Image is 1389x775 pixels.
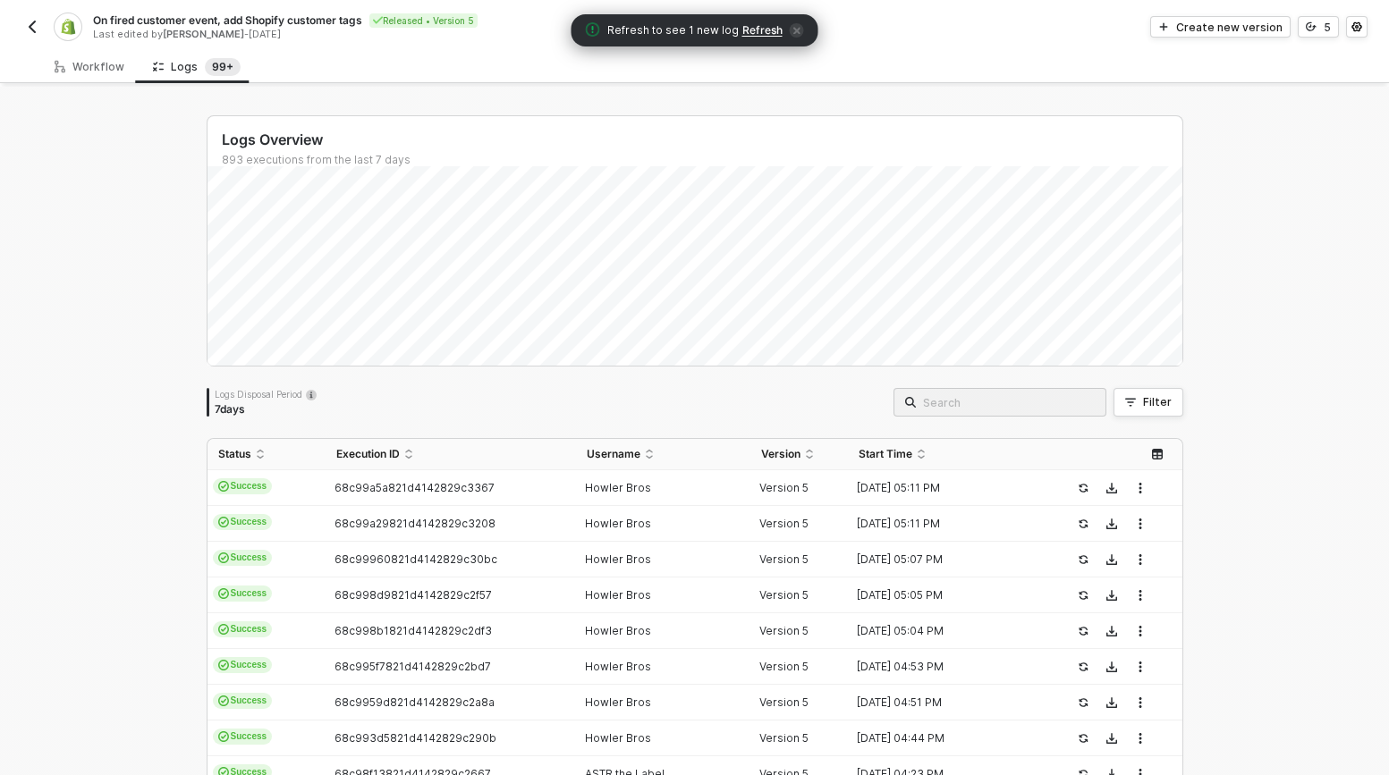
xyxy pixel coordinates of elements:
[218,517,229,527] span: icon-cards
[153,58,241,76] div: Logs
[1106,626,1117,636] span: icon-download
[205,58,241,76] sup: 893
[218,588,229,599] span: icon-cards
[848,660,1043,674] div: [DATE] 04:53 PM
[215,388,317,400] div: Logs Disposal Period
[759,731,809,745] span: Version 5
[326,439,576,470] th: Execution ID
[585,695,651,709] span: Howler Bros
[335,481,495,494] span: 68c99a5a821d4142829c3367
[1106,483,1117,493] span: icon-download
[335,660,491,673] span: 68c995f7821d4142829c2bd7
[1078,733,1088,744] span: icon-success-page
[848,588,1043,602] div: [DATE] 05:05 PM
[1150,16,1291,38] button: Create new version
[923,392,1095,412] input: Search
[1078,554,1088,565] span: icon-success-page
[222,131,1182,149] div: Logs Overview
[848,624,1043,638] div: [DATE] 05:04 PM
[848,552,1043,567] div: [DATE] 05:07 PM
[848,695,1043,710] div: [DATE] 04:51 PM
[335,552,497,566] span: 68c99960821d4142829c30bc
[585,660,651,673] span: Howler Bros
[215,402,317,417] div: 7 days
[750,439,848,470] th: Version
[1106,733,1117,744] span: icon-download
[759,695,809,709] span: Version 5
[222,153,1182,167] div: 893 executions from the last 7 days
[759,660,809,673] span: Version 5
[759,552,809,566] span: Version 5
[1324,20,1331,35] div: 5
[1152,449,1163,459] span: icon-table
[1298,16,1339,38] button: 5
[1106,697,1117,708] span: icon-download
[213,478,273,494] span: Success
[213,550,273,566] span: Success
[1078,697,1088,708] span: icon-success-page
[213,729,273,745] span: Success
[213,657,273,673] span: Success
[21,16,43,38] button: back
[1106,554,1117,565] span: icon-download
[213,585,273,602] span: Success
[848,517,1043,531] div: [DATE] 05:11 PM
[585,624,651,637] span: Howler Bros
[742,23,783,38] span: Refresh
[1078,590,1088,601] span: icon-success-page
[218,481,229,492] span: icon-cards
[759,624,809,637] span: Version 5
[213,514,273,530] span: Success
[759,588,809,602] span: Version 5
[1106,590,1117,601] span: icon-download
[335,695,495,709] span: 68c9959d821d4142829c2a8a
[93,28,693,41] div: Last edited by - [DATE]
[1158,21,1169,32] span: icon-play
[25,20,39,34] img: back
[1106,518,1117,529] span: icon-download
[585,588,651,602] span: Howler Bros
[208,439,326,470] th: Status
[218,624,229,635] span: icon-cards
[1106,661,1117,672] span: icon-download
[607,22,739,39] span: Refresh to see 1 new log
[218,660,229,670] span: icon-cards
[759,517,809,530] span: Version 5
[218,552,229,563] span: icon-cards
[93,13,362,28] span: On fired customer event, add Shopify customer tags
[1114,388,1183,417] button: Filter
[848,731,1043,746] div: [DATE] 04:44 PM
[848,481,1043,495] div: [DATE] 05:11 PM
[218,447,251,461] span: Status
[1351,21,1362,32] span: icon-settings
[1078,626,1088,636] span: icon-success-page
[1078,661,1088,672] span: icon-success-page
[587,447,640,461] span: Username
[1078,483,1088,493] span: icon-success-page
[585,481,651,494] span: Howler Bros
[585,552,651,566] span: Howler Bros
[859,447,912,461] span: Start Time
[163,28,244,40] span: [PERSON_NAME]
[335,588,492,602] span: 68c998d9821d4142829c2f57
[369,13,478,28] div: Released • Version 5
[335,624,492,637] span: 68c998b1821d4142829c2df3
[1078,518,1088,529] span: icon-success-page
[218,695,229,706] span: icon-cards
[60,19,75,35] img: integration-icon
[576,439,750,470] th: Username
[335,517,495,530] span: 68c99a29821d4142829c3208
[213,621,273,637] span: Success
[335,731,496,745] span: 68c993d5821d4142829c290b
[761,447,800,461] span: Version
[586,22,600,37] span: icon-exclamation
[585,731,651,745] span: Howler Bros
[1306,21,1317,32] span: icon-versioning
[790,23,804,38] span: icon-close
[1176,20,1283,35] div: Create new version
[218,731,229,742] span: icon-cards
[213,693,273,709] span: Success
[336,447,400,461] span: Execution ID
[759,481,809,494] span: Version 5
[585,517,651,530] span: Howler Bros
